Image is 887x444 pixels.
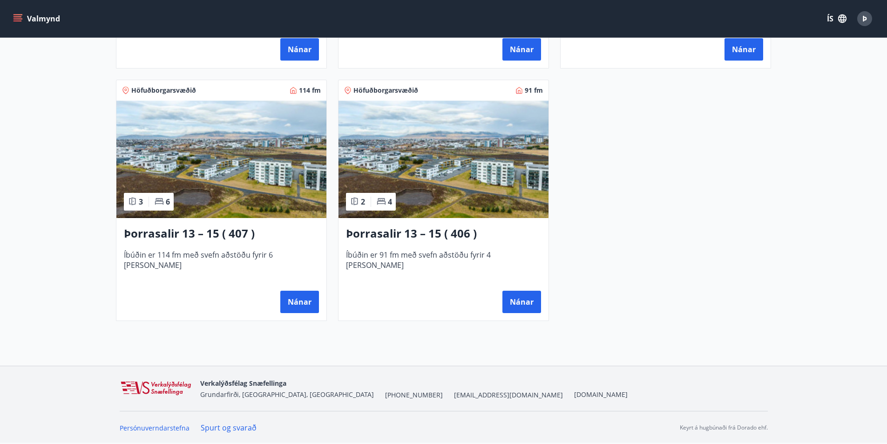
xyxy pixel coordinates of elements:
[139,197,143,207] span: 3
[201,423,257,433] a: Spurt og svarað
[853,7,876,30] button: Þ
[361,197,365,207] span: 2
[280,38,319,61] button: Nánar
[200,379,286,388] span: Verkalýðsfélag Snæfellinga
[388,197,392,207] span: 4
[200,390,374,399] span: Grundarfirði, [GEOGRAPHIC_DATA], [GEOGRAPHIC_DATA]
[124,225,319,242] h3: Þorrasalir 13 – 15 ( 407 )
[724,38,763,61] button: Nánar
[131,86,196,95] span: Höfuðborgarsvæðið
[11,10,64,27] button: menu
[822,10,852,27] button: ÍS
[346,225,541,242] h3: Þorrasalir 13 – 15 ( 406 )
[120,381,193,396] img: WvRpJk2u6KDFA1HvFrCJUzbr97ECa5dHUCvez65j.png
[385,390,443,400] span: [PHONE_NUMBER]
[120,424,190,432] a: Persónuverndarstefna
[525,86,543,95] span: 91 fm
[502,38,541,61] button: Nánar
[166,197,170,207] span: 6
[124,250,319,280] span: Íbúðin er 114 fm með svefn aðstöðu fyrir 6 [PERSON_NAME]
[339,101,548,218] img: Paella dish
[454,390,563,400] span: [EMAIL_ADDRESS][DOMAIN_NAME]
[574,390,628,399] a: [DOMAIN_NAME]
[280,291,319,313] button: Nánar
[502,291,541,313] button: Nánar
[116,101,326,218] img: Paella dish
[346,250,541,280] span: Íbúðin er 91 fm með svefn aðstöðu fyrir 4 [PERSON_NAME]
[680,424,768,432] p: Keyrt á hugbúnaði frá Dorado ehf.
[353,86,418,95] span: Höfuðborgarsvæðið
[299,86,321,95] span: 114 fm
[862,14,867,24] span: Þ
